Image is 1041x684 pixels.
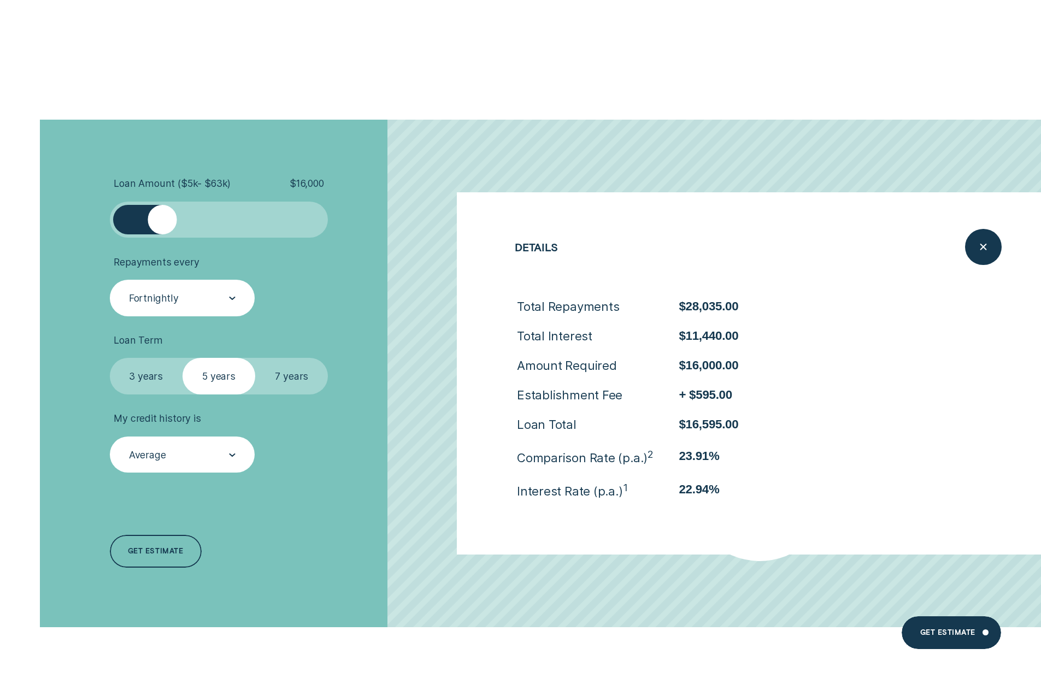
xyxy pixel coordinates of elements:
button: Close loan details [965,229,1002,266]
a: Get Estimate [902,616,1001,649]
span: My credit history is [114,412,201,424]
span: Repayments every [114,256,199,268]
label: 3 years [110,358,183,394]
span: Loan Amount ( $5k - $63k ) [114,178,231,190]
span: $ 16,000 [290,178,324,190]
div: Fortnightly [129,292,179,304]
div: Average [129,449,166,461]
label: 7 years [255,358,328,394]
label: 5 years [183,358,255,394]
span: See details [882,462,932,488]
a: Get estimate [110,535,202,568]
button: See details [836,451,935,512]
span: Loan Term [114,334,162,346]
